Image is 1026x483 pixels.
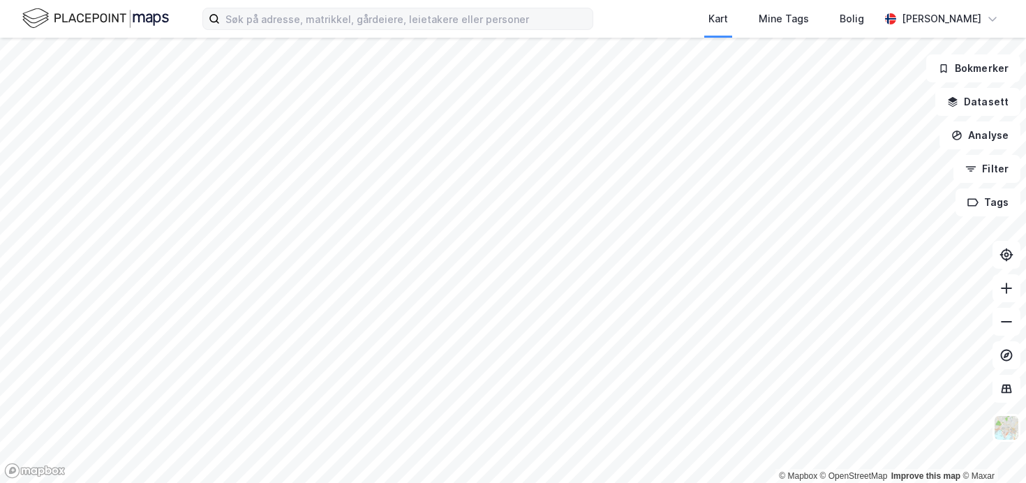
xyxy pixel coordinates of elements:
a: Improve this map [891,471,960,481]
div: Bolig [840,10,864,27]
button: Tags [956,188,1020,216]
button: Filter [953,155,1020,183]
div: Kontrollprogram for chat [956,416,1026,483]
iframe: Chat Widget [956,416,1026,483]
button: Analyse [939,121,1020,149]
img: logo.f888ab2527a4732fd821a326f86c7f29.svg [22,6,169,31]
a: OpenStreetMap [820,471,888,481]
a: Mapbox homepage [4,463,66,479]
img: Z [993,415,1020,441]
div: Kart [708,10,728,27]
button: Bokmerker [926,54,1020,82]
button: Datasett [935,88,1020,116]
input: Søk på adresse, matrikkel, gårdeiere, leietakere eller personer [220,8,593,29]
a: Mapbox [779,471,817,481]
div: [PERSON_NAME] [902,10,981,27]
div: Mine Tags [759,10,809,27]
